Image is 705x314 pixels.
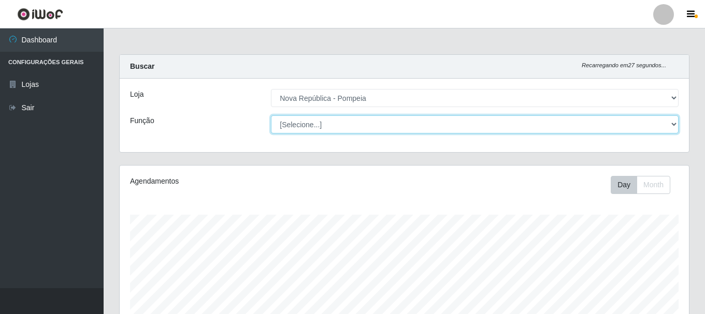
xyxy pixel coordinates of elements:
[17,8,63,21] img: CoreUI Logo
[130,62,154,70] strong: Buscar
[611,176,679,194] div: Toolbar with button groups
[130,176,350,187] div: Agendamentos
[637,176,670,194] button: Month
[611,176,637,194] button: Day
[582,62,666,68] i: Recarregando em 27 segundos...
[611,176,670,194] div: First group
[130,89,143,100] label: Loja
[130,115,154,126] label: Função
